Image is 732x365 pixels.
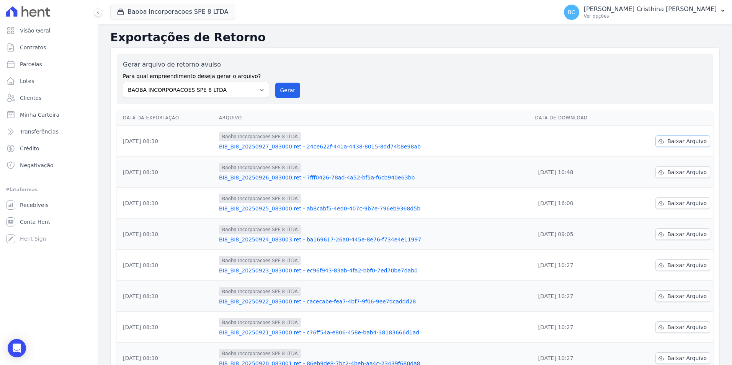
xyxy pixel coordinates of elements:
[558,2,732,23] button: BC [PERSON_NAME] Cristhina [PERSON_NAME] Ver opções
[532,188,621,219] td: [DATE] 16:00
[667,199,707,207] span: Baixar Arquivo
[20,27,51,34] span: Visão Geral
[219,287,301,296] span: Baoba Incorporacoes SPE 8 LTDA
[117,126,216,157] td: [DATE] 08:30
[110,31,720,44] h2: Exportações de Retorno
[3,124,95,139] a: Transferências
[20,44,46,51] span: Contratos
[532,250,621,281] td: [DATE] 10:27
[3,90,95,106] a: Clientes
[219,163,301,172] span: Baoba Incorporacoes SPE 8 LTDA
[20,94,41,102] span: Clientes
[219,298,529,305] a: BI8_BI8_20250922_083000.ret - cacecabe-fea7-4bf7-9f06-9ee7dcaddd28
[216,110,532,126] th: Arquivo
[667,230,707,238] span: Baixar Arquivo
[655,259,710,271] a: Baixar Arquivo
[3,23,95,38] a: Visão Geral
[655,135,710,147] a: Baixar Arquivo
[667,354,707,362] span: Baixar Arquivo
[3,107,95,122] a: Minha Carteira
[219,225,301,234] span: Baoba Incorporacoes SPE 8 LTDA
[219,256,301,265] span: Baoba Incorporacoes SPE 8 LTDA
[117,188,216,219] td: [DATE] 08:30
[117,219,216,250] td: [DATE] 08:30
[667,168,707,176] span: Baixar Arquivo
[584,13,717,19] p: Ver opções
[667,292,707,300] span: Baixar Arquivo
[219,267,529,274] a: BI8_BI8_20250923_083000.ret - ec96f943-83ab-4fa2-bbf0-7ed70be7dab0
[117,281,216,312] td: [DATE] 08:30
[20,145,39,152] span: Crédito
[123,60,269,69] label: Gerar arquivo de retorno avulso
[655,321,710,333] a: Baixar Arquivo
[20,60,42,68] span: Parcelas
[20,161,54,169] span: Negativação
[532,110,621,126] th: Data de Download
[532,312,621,343] td: [DATE] 10:27
[667,323,707,331] span: Baixar Arquivo
[8,339,26,357] div: Open Intercom Messenger
[219,318,301,327] span: Baoba Incorporacoes SPE 8 LTDA
[20,218,50,226] span: Conta Hent
[20,201,49,209] span: Recebíveis
[655,197,710,209] a: Baixar Arquivo
[3,73,95,89] a: Lotes
[3,158,95,173] a: Negativação
[219,205,529,212] a: BI8_BI8_20250925_083000.ret - ab8cabf5-4ed0-407c-9b7e-796eb9368d5b
[219,174,529,181] a: BI8_BI8_20250926_083000.ret - 7fff0426-78ad-4a52-bf5a-f6cb940e63bb
[6,185,91,194] div: Plataformas
[532,281,621,312] td: [DATE] 10:27
[219,236,529,243] a: BI8_BI8_20250924_083003.ret - ba169617-26a0-445e-8e76-f734e4e11997
[219,194,301,203] span: Baoba Incorporacoes SPE 8 LTDA
[3,141,95,156] a: Crédito
[655,228,710,240] a: Baixar Arquivo
[667,261,707,269] span: Baixar Arquivo
[117,157,216,188] td: [DATE] 08:30
[532,219,621,250] td: [DATE] 09:05
[123,69,269,80] label: Para qual empreendimento deseja gerar o arquivo?
[655,166,710,178] a: Baixar Arquivo
[667,137,707,145] span: Baixar Arquivo
[219,132,301,141] span: Baoba Incorporacoes SPE 8 LTDA
[584,5,717,13] p: [PERSON_NAME] Cristhina [PERSON_NAME]
[568,10,575,15] span: BC
[275,83,301,98] button: Gerar
[20,77,34,85] span: Lotes
[655,290,710,302] a: Baixar Arquivo
[655,352,710,364] a: Baixar Arquivo
[3,40,95,55] a: Contratos
[532,157,621,188] td: [DATE] 10:48
[20,128,59,135] span: Transferências
[219,349,301,358] span: Baoba Incorporacoes SPE 8 LTDA
[3,57,95,72] a: Parcelas
[3,197,95,213] a: Recebíveis
[117,312,216,343] td: [DATE] 08:30
[20,111,59,119] span: Minha Carteira
[3,214,95,230] a: Conta Hent
[219,143,529,150] a: BI8_BI8_20250927_083000.ret - 24ce622f-441a-4438-8015-8dd74b8e98ab
[219,329,529,336] a: BI8_BI8_20250921_083000.ret - c76ff54a-e806-458e-bab4-38183666d1ad
[117,250,216,281] td: [DATE] 08:30
[117,110,216,126] th: Data da Exportação
[110,5,235,19] button: Baoba Incorporacoes SPE 8 LTDA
